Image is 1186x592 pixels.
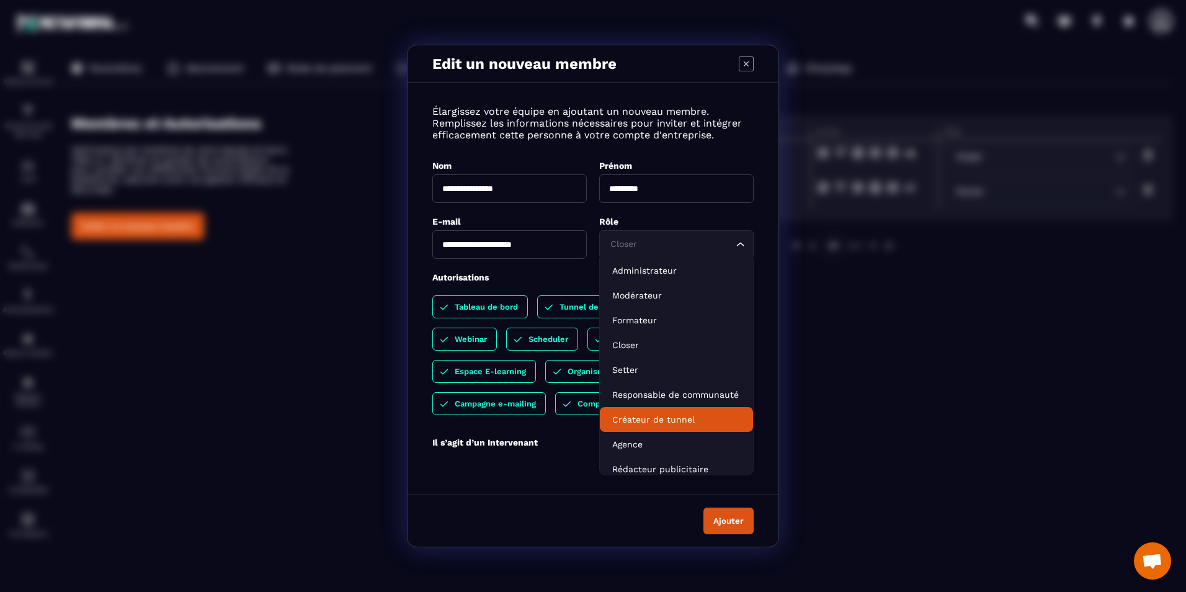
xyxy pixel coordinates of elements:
[432,161,452,171] label: Nom
[612,388,741,401] p: Responsable de communauté
[612,264,741,277] p: Administrateur
[568,367,668,376] p: Organismes de formation
[612,289,741,302] p: Modérateur
[432,55,617,73] p: Edit un nouveau membre
[703,508,754,534] button: Ajouter
[455,334,487,344] p: Webinar
[528,334,568,344] p: Scheduler
[455,399,536,408] p: Campagne e-mailing
[612,314,741,326] p: Formateur
[612,339,741,351] p: Closer
[1134,542,1171,580] a: Ouvrir le chat
[577,399,630,408] p: Comptabilité
[560,302,624,312] p: Tunnel de vente
[455,302,518,312] p: Tableau de bord
[432,217,461,226] label: E-mail
[599,230,754,259] div: Search for option
[455,367,526,376] p: Espace E-learning
[599,217,618,226] label: Rôle
[612,438,741,451] p: Agence
[612,413,741,426] p: Créateur de tunnel
[432,437,538,447] p: Il s’agit d’un Intervenant
[432,105,754,141] p: Élargissez votre équipe en ajoutant un nouveau membre. Remplissez les informations nécessaires po...
[599,161,632,171] label: Prénom
[612,364,741,376] p: Setter
[607,238,733,251] input: Search for option
[432,272,489,282] label: Autorisations
[612,463,741,475] p: Rédacteur publicitaire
